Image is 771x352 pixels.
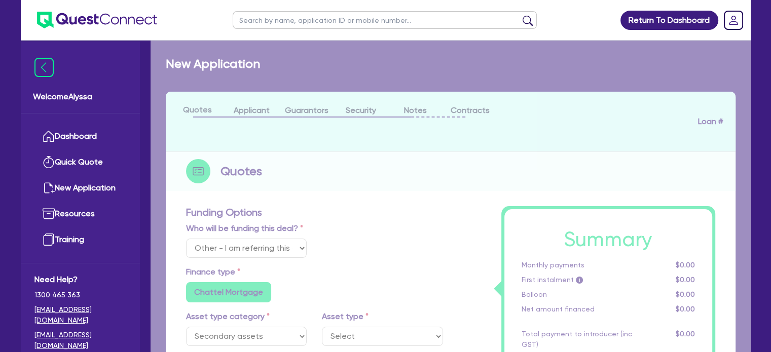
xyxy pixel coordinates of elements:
[720,7,747,33] a: Dropdown toggle
[34,124,126,149] a: Dashboard
[43,233,55,246] img: training
[43,182,55,194] img: new-application
[33,91,128,103] span: Welcome Alyssa
[34,58,54,77] img: icon-menu-close
[34,290,126,300] span: 1300 465 363
[233,11,537,29] input: Search by name, application ID or mobile number...
[43,156,55,168] img: quick-quote
[37,12,157,28] img: quest-connect-logo-blue
[34,330,126,351] a: [EMAIL_ADDRESS][DOMAIN_NAME]
[620,11,718,30] a: Return To Dashboard
[34,273,126,286] span: Need Help?
[34,201,126,227] a: Resources
[34,227,126,253] a: Training
[34,304,126,326] a: [EMAIL_ADDRESS][DOMAIN_NAME]
[34,149,126,175] a: Quick Quote
[34,175,126,201] a: New Application
[43,208,55,220] img: resources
